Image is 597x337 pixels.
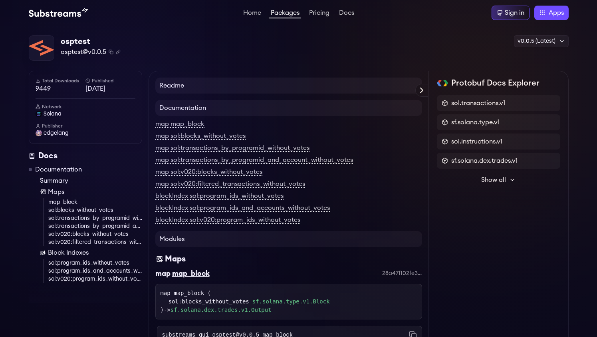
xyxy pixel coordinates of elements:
span: Show all [481,175,506,185]
h6: Published [85,78,135,84]
a: edgelang [36,129,135,137]
div: map_block [172,268,210,279]
span: edgelang [44,129,69,137]
div: map map_block ( ) [161,289,417,314]
a: sol:blocks_without_votes [169,297,249,306]
a: Docs [337,10,356,18]
img: Package Logo [29,36,54,60]
div: map [155,268,171,279]
a: solana [36,110,135,118]
a: map sol:v020:filtered_transactions_without_votes [155,181,305,188]
a: map sol:v020:blocks_without_votes [155,169,262,176]
a: Sign in [492,6,530,20]
img: Map icon [40,189,46,195]
a: sol:transactions_by_programid_without_votes [48,214,142,222]
a: sol:program_ids_without_votes [48,259,142,267]
a: map map_block [155,121,204,128]
button: Copy .spkg link to clipboard [116,50,121,54]
a: blockIndex sol:program_ids_and_accounts_without_votes [155,205,330,212]
h4: Readme [155,78,422,94]
a: sf.solana.dex.trades.v1.Output [171,307,272,313]
img: User Avatar [36,130,42,136]
div: v0.0.5 (Latest) [514,35,569,47]
h6: Publisher [36,123,135,129]
h4: Modules [155,231,422,247]
a: sol:v020:filtered_transactions_without_votes [48,238,142,246]
span: -> [164,307,272,313]
a: sol:v020:blocks_without_votes [48,230,142,238]
a: map sol:transactions_by_programid_without_votes [155,145,309,152]
h6: Network [36,104,135,110]
img: Block Index icon [40,249,46,256]
img: Maps icon [155,253,163,265]
a: Maps [40,187,142,197]
a: sf.solana.type.v1.Block [252,297,330,306]
img: Protobuf [437,80,448,86]
span: sf.solana.type.v1 [451,118,500,127]
a: sol:v020:program_ids_without_votes [48,275,142,283]
img: Substream's logo [29,8,88,18]
a: map sol:transactions_by_programid_and_account_without_votes [155,157,353,164]
div: osptest [61,36,121,47]
img: solana [36,111,42,117]
a: Packages [269,10,301,18]
a: Documentation [35,165,82,174]
span: sol.transactions.v1 [451,98,505,108]
span: osptest@v0.0.5 [61,47,106,57]
div: Docs [29,150,142,162]
a: Pricing [307,10,331,18]
span: solana [44,110,61,118]
div: Sign in [505,8,524,18]
h4: Documentation [155,100,422,116]
button: Show all [437,172,560,188]
span: sf.solana.dex.trades.v1 [451,156,518,166]
button: Copy package name and version [109,50,113,54]
span: sol.instructions.v1 [451,137,502,146]
a: Home [242,10,263,18]
span: [DATE] [85,84,135,94]
a: blockIndex sol:v020:program_ids_without_votes [155,217,300,224]
a: sol:program_ids_and_accounts_without_votes [48,267,142,275]
a: sol:blocks_without_votes [48,206,142,214]
h6: Total Downloads [36,78,85,84]
span: 9449 [36,84,85,94]
a: sol:transactions_by_programid_and_account_without_votes [48,222,142,230]
a: map sol:blocks_without_votes [155,133,246,140]
h2: Protobuf Docs Explorer [451,78,539,89]
span: Apps [549,8,564,18]
a: map_block [48,198,142,206]
div: Maps [165,253,186,265]
a: blockIndex sol:program_ids_without_votes [155,193,284,200]
div: 28a47f102fe3945e3bcea90dba0ac4f200c1286b [382,269,422,277]
a: Summary [40,176,142,185]
a: Block Indexes [40,248,142,257]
